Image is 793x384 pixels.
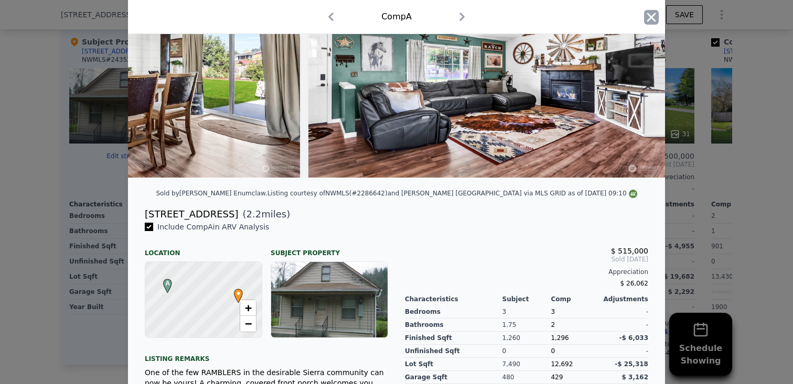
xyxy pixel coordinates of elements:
[245,317,252,330] span: −
[160,279,175,288] span: A
[502,358,551,371] div: 7,490
[405,345,502,358] div: Unfinished Sqft
[240,316,256,332] a: Zoom out
[622,374,648,381] span: $ 3,162
[502,319,551,332] div: 1.75
[145,240,262,257] div: Location
[405,295,502,303] div: Characteristics
[551,374,563,381] span: 429
[599,319,648,332] div: -
[611,247,648,255] span: $ 515,000
[231,286,245,301] span: •
[502,345,551,358] div: 0
[405,371,502,384] div: Garage Sqft
[551,334,569,342] span: 1,296
[502,332,551,345] div: 1,260
[599,295,648,303] div: Adjustments
[240,300,256,316] a: Zoom in
[405,358,502,371] div: Lot Sqft
[381,10,412,23] div: Comp A
[551,347,555,355] span: 0
[551,319,599,332] div: 2
[405,268,648,276] div: Appreciation
[615,360,648,368] span: -$ 25,318
[267,190,637,197] div: Listing courtesy of NWMLS (#2286642) and [PERSON_NAME] [GEOGRAPHIC_DATA] via MLS GRID as of [DATE...
[245,301,252,314] span: +
[156,190,267,197] div: Sold by [PERSON_NAME] Enumclaw .
[599,345,648,358] div: -
[271,240,388,257] div: Subject Property
[231,289,238,295] div: •
[153,223,273,231] span: Include Comp A in ARV Analysis
[145,207,238,222] div: [STREET_ADDRESS]
[405,305,502,319] div: Bedrooms
[551,308,555,315] span: 3
[551,295,599,303] div: Comp
[551,360,573,368] span: 12,692
[405,319,502,332] div: Bathrooms
[238,207,290,222] span: ( miles)
[620,280,648,287] span: $ 26,062
[247,209,262,220] span: 2.2
[502,295,551,303] div: Subject
[599,305,648,319] div: -
[405,255,648,264] span: Sold [DATE]
[502,305,551,319] div: 3
[502,371,551,384] div: 480
[160,279,167,285] div: A
[145,346,388,363] div: Listing remarks
[629,190,637,198] img: NWMLS Logo
[619,334,648,342] span: -$ 6,033
[405,332,502,345] div: Finished Sqft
